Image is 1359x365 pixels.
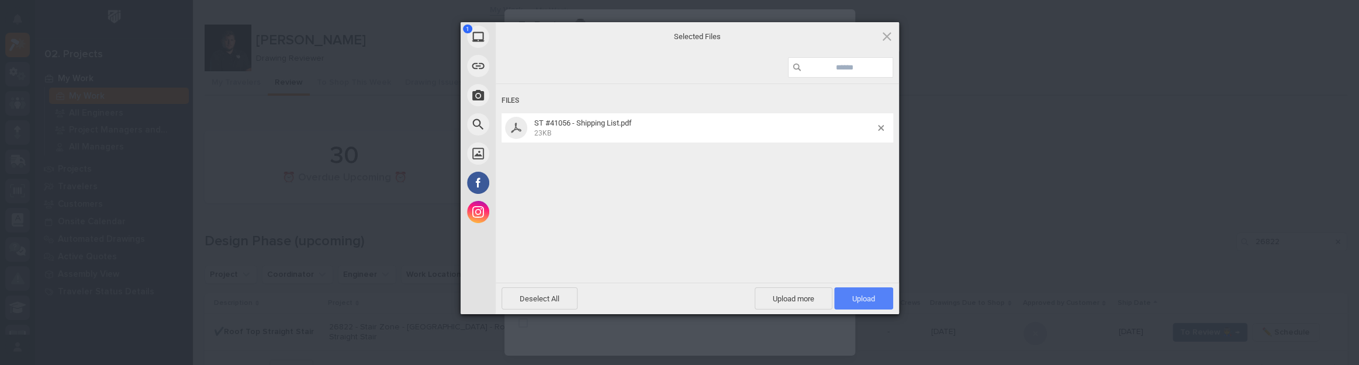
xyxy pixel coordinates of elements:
[461,168,601,197] div: Facebook
[534,129,551,137] span: 23KB
[461,139,601,168] div: Unsplash
[880,30,893,43] span: Click here or hit ESC to close picker
[502,90,893,112] div: Files
[461,197,601,227] div: Instagram
[461,51,601,81] div: Link (URL)
[580,31,814,41] span: Selected Files
[502,287,578,310] span: Deselect All
[531,119,878,138] span: ST #41056 - Shipping List.pdf
[461,22,601,51] div: My Device
[461,81,601,110] div: Take Photo
[534,119,632,127] span: ST #41056 - Shipping List.pdf
[834,287,893,310] span: Upload
[463,25,472,33] span: 1
[755,287,832,310] span: Upload more
[461,110,601,139] div: Web Search
[852,294,875,303] span: Upload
